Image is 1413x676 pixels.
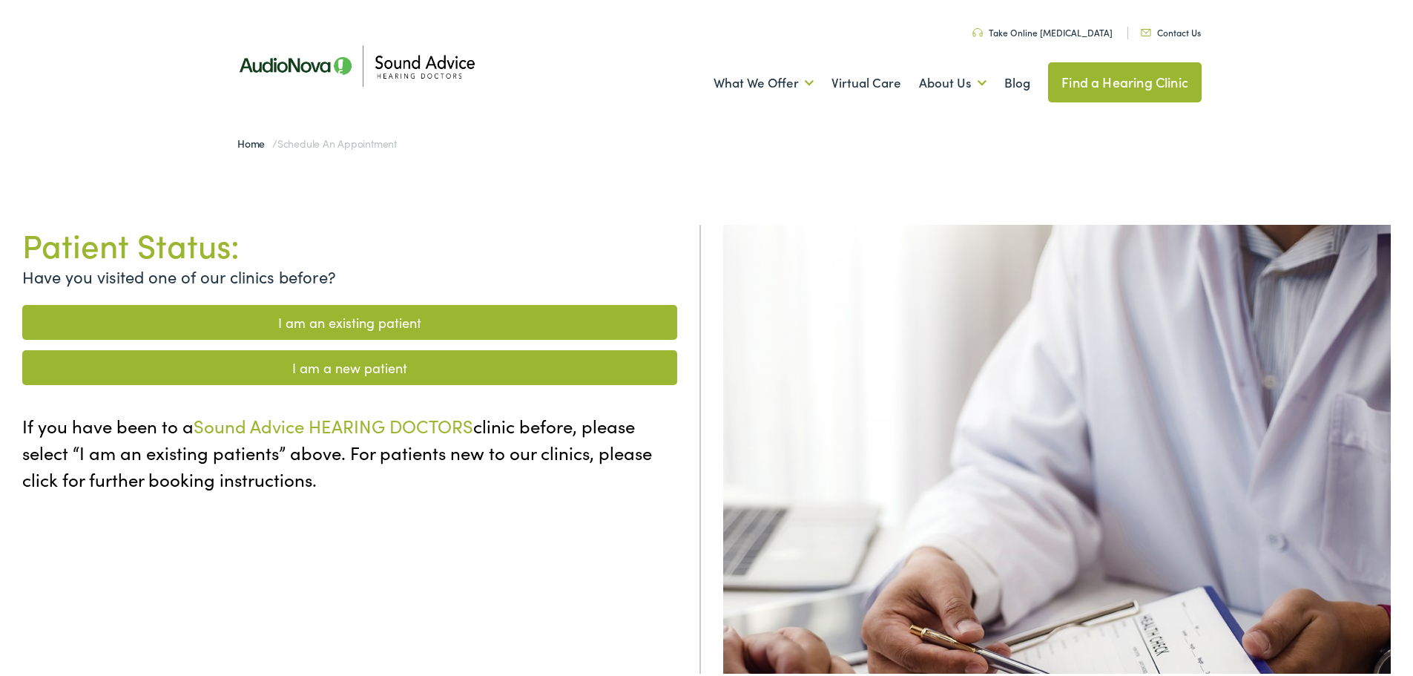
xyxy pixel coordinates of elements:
a: About Us [919,53,987,108]
span: Schedule an Appointment [277,133,397,148]
p: If you have been to a clinic before, please select “I am an existing patients” above. For patient... [22,410,677,490]
a: I am an existing patient [22,302,677,337]
img: Icon representing mail communication in a unique green color, indicative of contact or communicat... [1141,26,1151,33]
a: Take Online [MEDICAL_DATA] [972,23,1113,36]
span: Sound Advice HEARING DOCTORS [194,410,473,435]
p: Have you visited one of our clinics before? [22,261,677,286]
a: Blog [1004,53,1030,108]
span: / [237,133,397,148]
a: Virtual Care [831,53,901,108]
a: What We Offer [714,53,814,108]
a: Contact Us [1141,23,1201,36]
a: Find a Hearing Clinic [1048,59,1202,99]
a: I am a new patient [22,347,677,382]
h1: Patient Status: [22,222,677,261]
a: Home [237,133,272,148]
img: Headphone icon in a unique green color, suggesting audio-related services or features. [972,25,983,34]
